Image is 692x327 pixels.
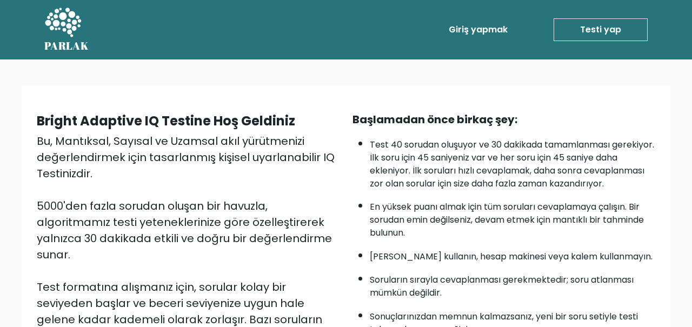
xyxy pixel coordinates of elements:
a: Giriş yapmak [444,19,512,41]
a: PARLAK [44,4,89,55]
font: 5000'den fazla sorudan oluşan bir havuzla, algoritmamız testi yeteneklerinize göre özelleştirerek... [37,198,332,262]
font: En yüksek puanı almak için tüm soruları cevaplamaya çalışın. Bir sorudan emin değilseniz, devam e... [370,201,644,239]
font: PARLAK [44,38,89,53]
font: Bu, Mantıksal, Sayısal ve Uzamsal akıl yürütmenizi değerlendirmek için tasarlanmış kişisel uyarla... [37,134,335,181]
font: Bright Adaptive IQ Testine Hoş Geldiniz [37,112,295,130]
font: Testi yap [580,23,621,36]
a: Testi yap [554,18,648,41]
font: [PERSON_NAME] kullanın, hesap makinesi veya kalem kullanmayın. [370,250,653,263]
font: Test 40 sorudan oluşuyor ve 30 dakikada tamamlanması gerekiyor. İlk soru için 45 saniyeniz var ve... [370,138,654,190]
font: Giriş yapmak [449,23,508,36]
font: Başlamadan önce birkaç şey: [352,112,517,127]
font: Soruların sırayla cevaplanması gerekmektedir; soru atlanması mümkün değildir. [370,273,634,299]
